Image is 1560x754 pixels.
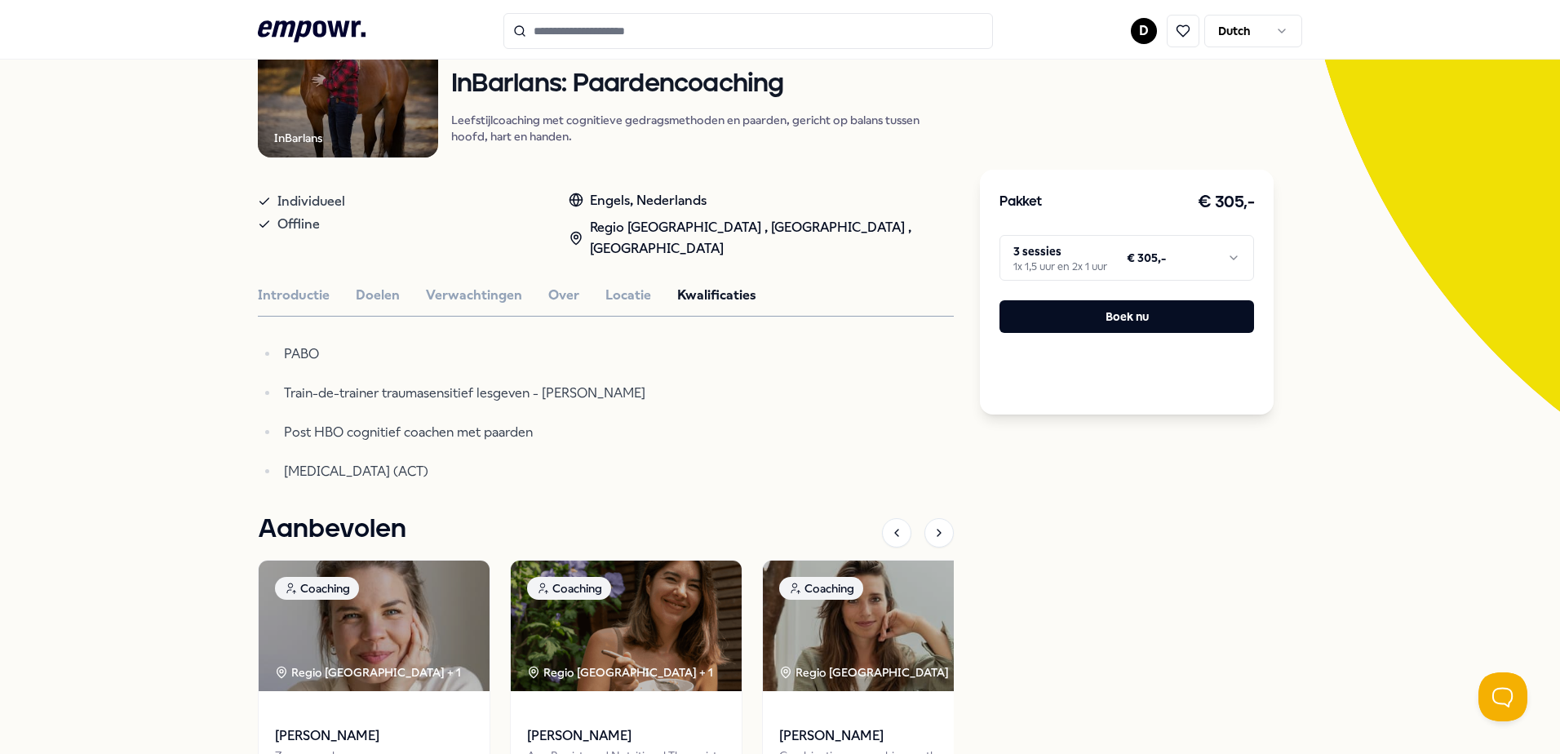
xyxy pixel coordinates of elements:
span: Offline [277,213,320,236]
div: Regio [GEOGRAPHIC_DATA] [779,663,951,681]
button: Boek nu [999,300,1254,333]
span: [PERSON_NAME] [275,725,473,747]
iframe: Help Scout Beacon - Open [1478,672,1527,721]
p: Post HBO cognitief coachen met paarden [284,421,788,444]
div: Engels, Nederlands [569,190,954,211]
span: [PERSON_NAME] [527,725,725,747]
img: package image [511,561,742,691]
span: Individueel [277,190,345,213]
p: [MEDICAL_DATA] (ACT) [284,460,788,483]
p: PABO [284,343,788,366]
div: Regio [GEOGRAPHIC_DATA] , [GEOGRAPHIC_DATA] , [GEOGRAPHIC_DATA] [569,217,954,259]
input: Search for products, categories or subcategories [503,13,993,49]
h1: Aanbevolen [258,509,406,550]
h3: Pakket [999,192,1042,213]
div: Regio [GEOGRAPHIC_DATA] + 1 [275,663,461,681]
div: Coaching [779,577,863,600]
button: Locatie [605,285,651,306]
button: Kwalificaties [677,285,756,306]
h3: € 305,- [1198,189,1255,215]
div: InBarlans [274,129,322,147]
button: D [1131,18,1157,44]
button: Doelen [356,285,400,306]
span: [PERSON_NAME] [779,725,977,747]
div: Regio [GEOGRAPHIC_DATA] + 1 [527,663,713,681]
img: package image [763,561,994,691]
p: Train-de-trainer traumasensitief lesgeven - [PERSON_NAME] [284,382,788,405]
img: package image [259,561,490,691]
button: Introductie [258,285,330,306]
div: Coaching [275,577,359,600]
button: Verwachtingen [426,285,522,306]
p: Leefstijlcoaching met cognitieve gedragsmethoden en paarden, gericht op balans tussen hoofd, hart... [451,112,954,144]
h1: InBarlans: Paardencoaching [451,70,954,99]
button: Over [548,285,579,306]
div: Coaching [527,577,611,600]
